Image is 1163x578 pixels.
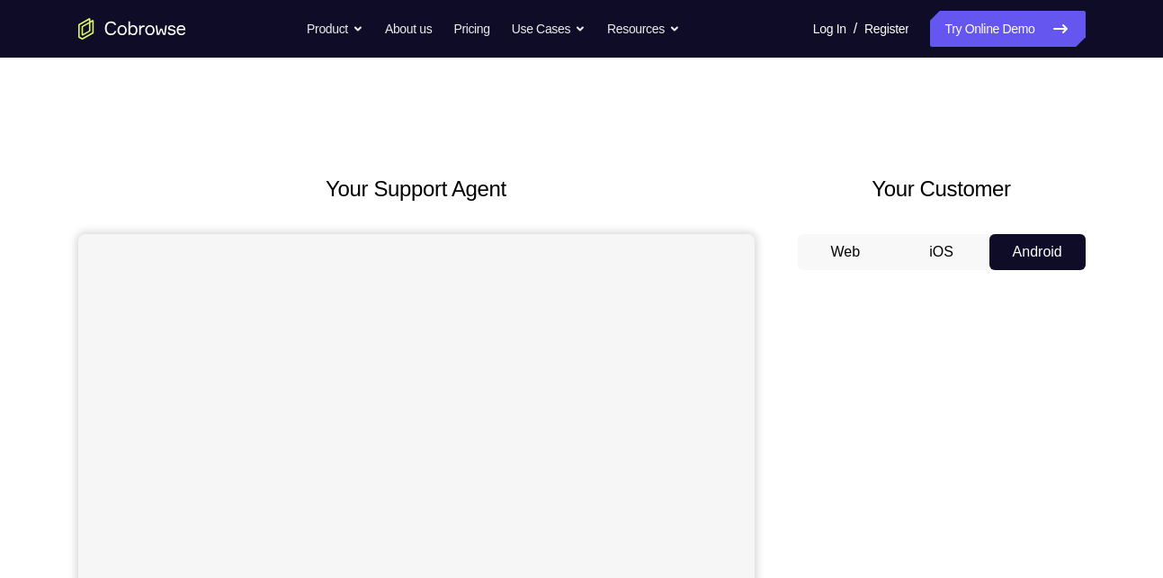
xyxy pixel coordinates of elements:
[607,11,680,47] button: Resources
[78,18,186,40] a: Go to the home page
[798,234,894,270] button: Web
[989,234,1086,270] button: Android
[512,11,586,47] button: Use Cases
[893,234,989,270] button: iOS
[813,11,846,47] a: Log In
[864,11,908,47] a: Register
[854,18,857,40] span: /
[78,173,755,205] h2: Your Support Agent
[385,11,432,47] a: About us
[307,11,363,47] button: Product
[798,173,1086,205] h2: Your Customer
[453,11,489,47] a: Pricing
[930,11,1085,47] a: Try Online Demo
